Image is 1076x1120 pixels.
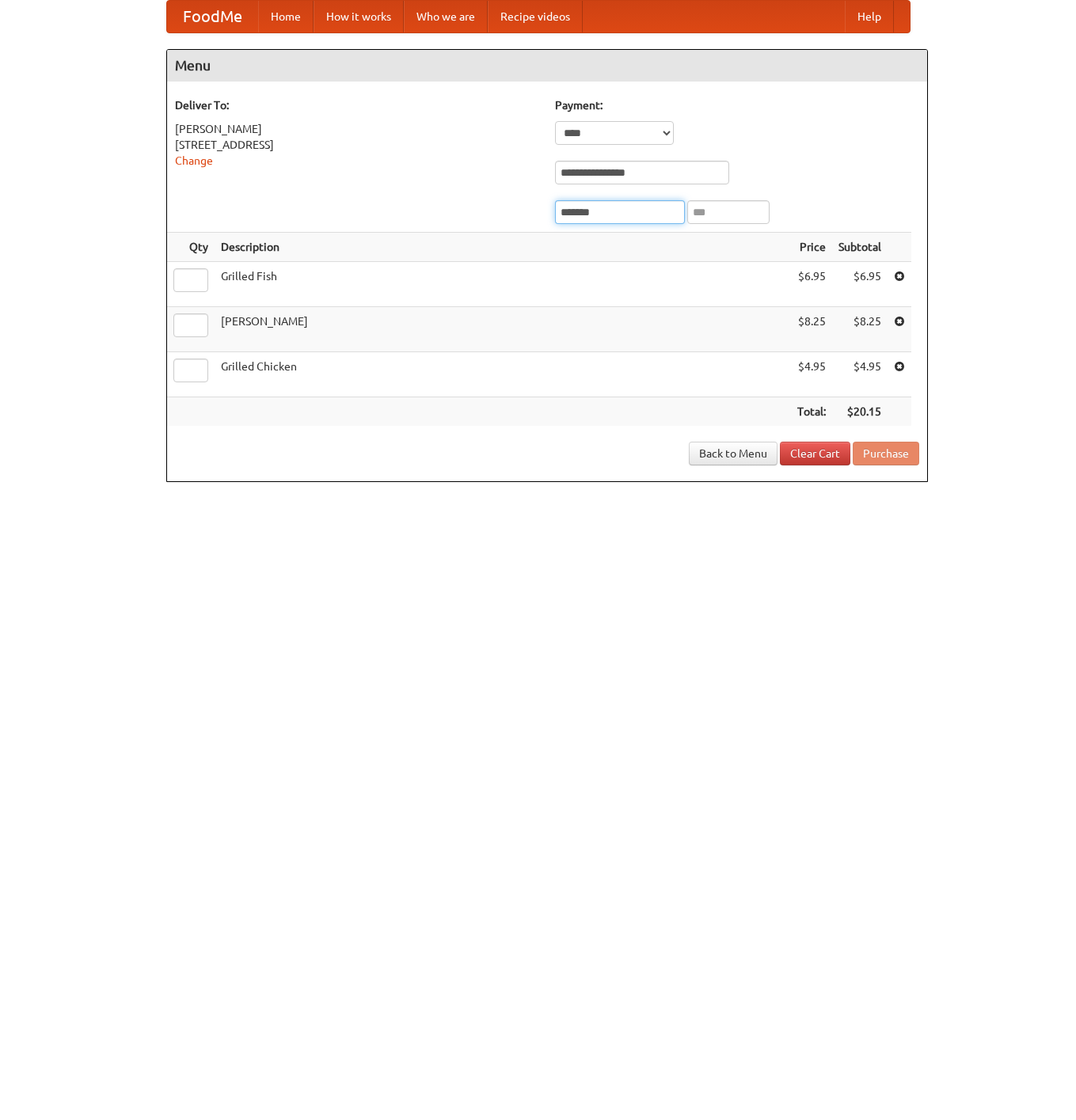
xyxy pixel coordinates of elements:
[175,97,539,113] h5: Deliver To:
[832,397,888,427] th: $20.15
[832,352,888,397] td: $4.95
[791,233,832,262] th: Price
[167,50,927,82] h4: Menu
[175,137,539,153] div: [STREET_ADDRESS]
[215,307,791,352] td: [PERSON_NAME]
[404,1,488,32] a: Who we are
[175,154,213,167] a: Change
[791,397,832,427] th: Total:
[175,121,539,137] div: [PERSON_NAME]
[488,1,583,32] a: Recipe videos
[215,352,791,397] td: Grilled Chicken
[215,233,791,262] th: Description
[832,262,888,307] td: $6.95
[845,1,894,32] a: Help
[689,442,778,465] a: Back to Menu
[791,307,832,352] td: $8.25
[791,352,832,397] td: $4.95
[167,1,258,32] a: FoodMe
[258,1,314,32] a: Home
[314,1,404,32] a: How it works
[780,442,850,465] a: Clear Cart
[215,262,791,307] td: Grilled Fish
[832,233,888,262] th: Subtotal
[791,262,832,307] td: $6.95
[555,97,919,113] h5: Payment:
[167,233,215,262] th: Qty
[832,307,888,352] td: $8.25
[853,442,919,465] button: Purchase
